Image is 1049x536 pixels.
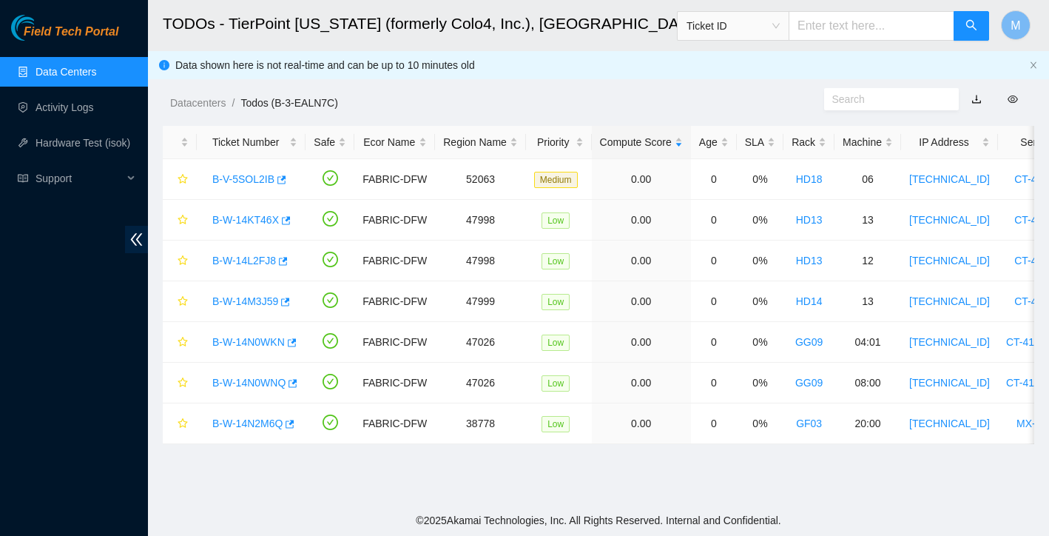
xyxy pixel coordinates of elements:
[592,322,691,363] td: 0.00
[354,403,435,444] td: FABRIC-DFW
[18,173,28,184] span: read
[354,200,435,241] td: FABRIC-DFW
[1008,94,1018,104] span: eye
[435,241,526,281] td: 47998
[212,295,278,307] a: B-W-14M3J59
[212,255,276,267] a: B-W-14L2FJ8
[737,281,783,322] td: 0%
[36,137,130,149] a: Hardware Test (isok)
[1029,61,1038,70] button: close
[178,215,188,227] span: star
[323,374,338,389] span: check-circle
[171,208,189,232] button: star
[691,159,737,200] td: 0
[834,322,901,363] td: 04:01
[960,87,993,111] button: download
[834,241,901,281] td: 12
[691,241,737,281] td: 0
[832,91,940,107] input: Search
[795,377,823,389] a: GG09
[323,333,338,349] span: check-circle
[323,252,338,267] span: check-circle
[592,363,691,403] td: 0.00
[171,167,189,191] button: star
[737,363,783,403] td: 0%
[542,375,570,392] span: Low
[435,281,526,322] td: 47999
[592,281,691,322] td: 0.00
[971,93,982,105] a: download
[909,214,990,226] a: [TECHNICAL_ID]
[323,170,338,186] span: check-circle
[965,19,977,33] span: search
[212,173,274,185] a: B-V-5SOL2IB
[240,97,338,109] a: Todos (B-3-EALN7C)
[691,363,737,403] td: 0
[789,11,954,41] input: Enter text here...
[542,212,570,229] span: Low
[178,255,188,267] span: star
[592,241,691,281] td: 0.00
[795,336,823,348] a: GG09
[171,289,189,313] button: star
[909,377,990,389] a: [TECHNICAL_ID]
[691,403,737,444] td: 0
[909,295,990,307] a: [TECHNICAL_ID]
[323,415,338,430] span: check-circle
[232,97,235,109] span: /
[125,226,148,253] span: double-left
[435,363,526,403] td: 47026
[212,418,283,429] a: B-W-14N2M6Q
[36,66,96,78] a: Data Centers
[909,173,990,185] a: [TECHNICAL_ID]
[354,281,435,322] td: FABRIC-DFW
[796,173,823,185] a: HD18
[834,403,901,444] td: 20:00
[691,200,737,241] td: 0
[24,25,118,39] span: Field Tech Portal
[171,412,189,435] button: star
[435,159,526,200] td: 52063
[796,295,823,307] a: HD14
[834,159,901,200] td: 06
[1001,10,1031,40] button: M
[212,377,286,389] a: B-W-14N0WNQ
[171,330,189,354] button: star
[592,159,691,200] td: 0.00
[534,172,578,188] span: Medium
[212,336,285,348] a: B-W-14N0WKN
[796,214,823,226] a: HD13
[592,403,691,444] td: 0.00
[354,363,435,403] td: FABRIC-DFW
[178,378,188,389] span: star
[11,27,118,46] a: Akamai TechnologiesField Tech Portal
[954,11,989,41] button: search
[834,281,901,322] td: 13
[36,101,94,113] a: Activity Logs
[542,416,570,432] span: Low
[834,363,901,403] td: 08:00
[354,159,435,200] td: FABRIC-DFW
[796,255,823,267] a: HD13
[737,322,783,363] td: 0%
[354,322,435,363] td: FABRIC-DFW
[435,200,526,241] td: 47998
[1011,16,1020,35] span: M
[592,200,691,241] td: 0.00
[691,281,737,322] td: 0
[542,294,570,310] span: Low
[435,403,526,444] td: 38778
[542,253,570,269] span: Low
[542,335,570,351] span: Low
[909,418,990,429] a: [TECHNICAL_ID]
[36,164,123,193] span: Support
[737,241,783,281] td: 0%
[737,200,783,241] td: 0%
[737,159,783,200] td: 0%
[796,418,822,429] a: GF03
[178,418,188,430] span: star
[178,174,188,186] span: star
[834,200,901,241] td: 13
[170,97,226,109] a: Datacenters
